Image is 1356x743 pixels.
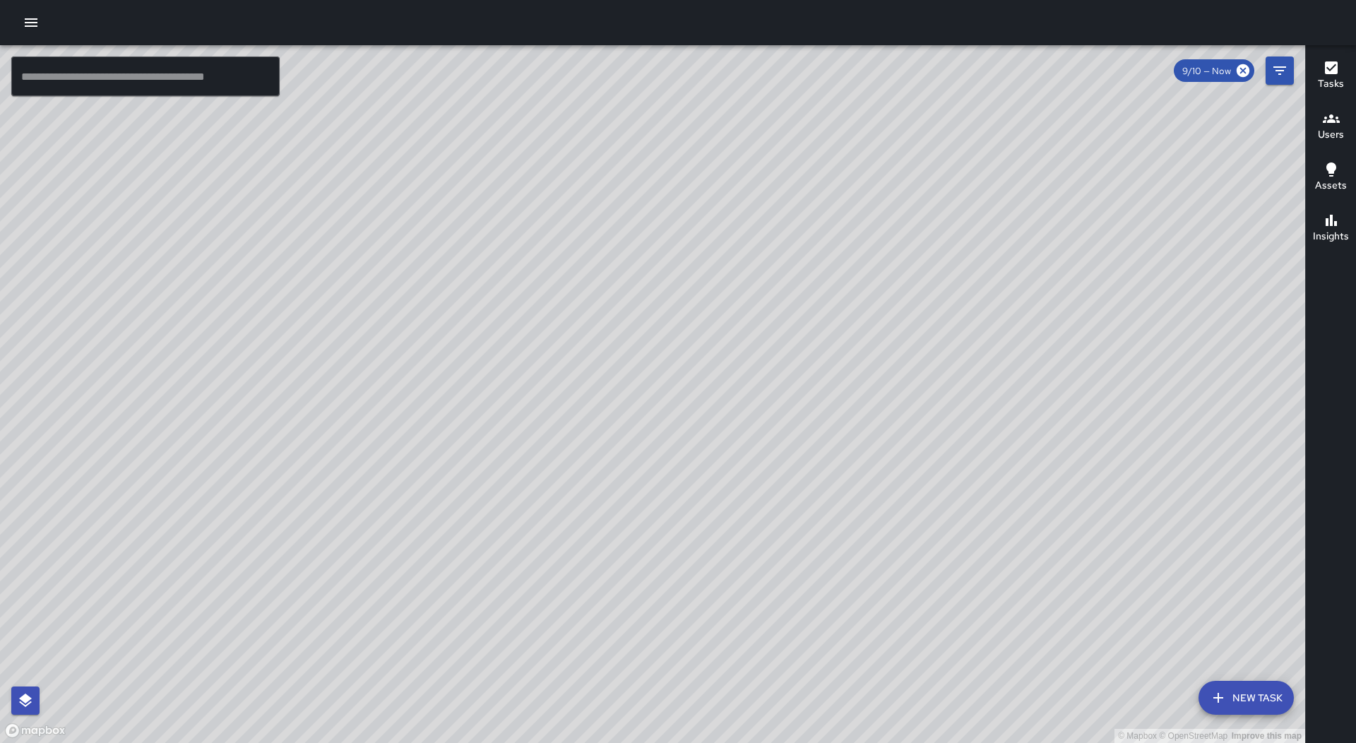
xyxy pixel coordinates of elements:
[1315,178,1347,194] h6: Assets
[1266,57,1294,85] button: Filters
[1174,65,1239,77] span: 9/10 — Now
[1318,76,1344,92] h6: Tasks
[1306,203,1356,254] button: Insights
[1306,153,1356,203] button: Assets
[1306,102,1356,153] button: Users
[1313,229,1349,244] h6: Insights
[1174,59,1254,82] div: 9/10 — Now
[1199,681,1294,715] button: New Task
[1318,127,1344,143] h6: Users
[1306,51,1356,102] button: Tasks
